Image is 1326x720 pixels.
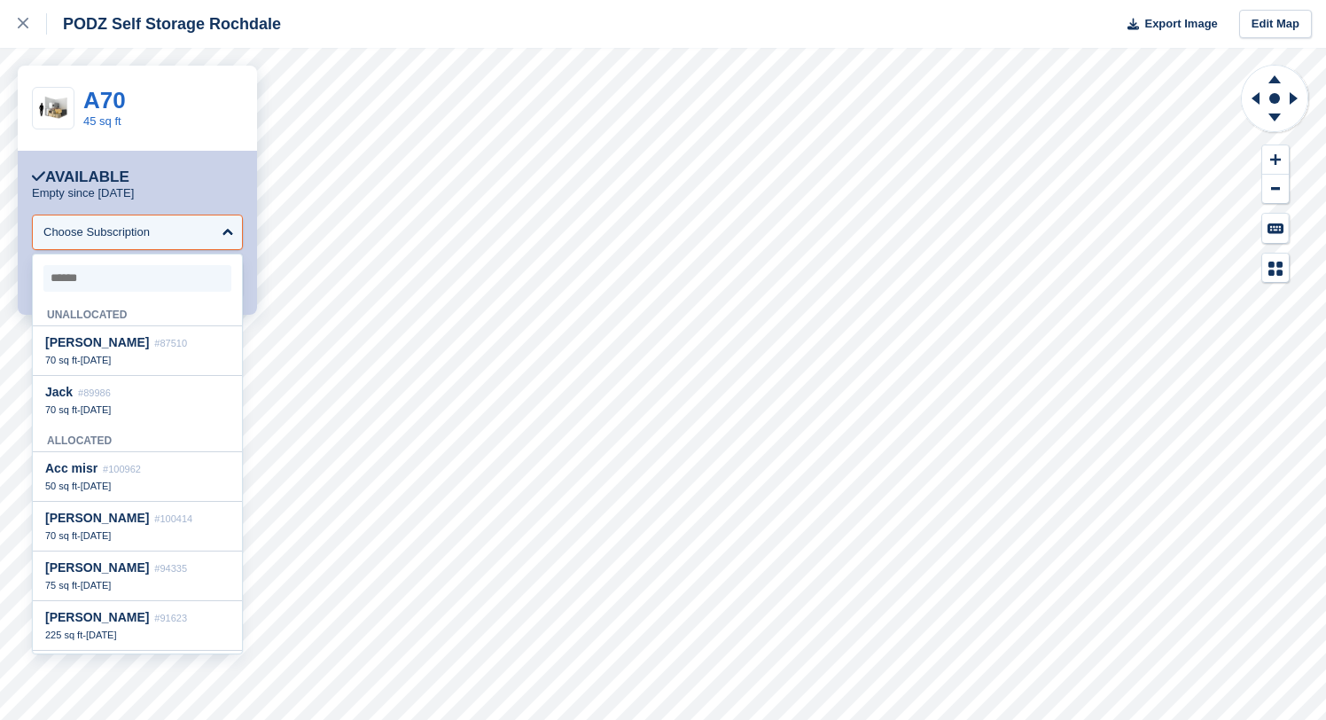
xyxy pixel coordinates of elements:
span: 70 sq ft [45,404,77,415]
span: 70 sq ft [45,530,77,541]
span: #100962 [103,464,141,474]
span: #89986 [78,387,111,398]
img: 45-sqft-unit.jpg [33,93,74,124]
span: Acc misr [45,461,97,475]
span: 70 sq ft [45,355,77,365]
div: - [45,629,230,641]
span: #100414 [154,513,192,524]
span: #91623 [154,613,187,623]
div: - [45,480,230,492]
a: 45 sq ft [83,114,121,128]
p: Empty since [DATE] [32,186,134,200]
div: Unallocated [33,299,242,326]
div: Choose Subscription [43,223,150,241]
span: 75 sq ft [45,580,77,591]
button: Keyboard Shortcuts [1262,214,1289,243]
span: [PERSON_NAME] [45,610,149,624]
span: #94335 [154,563,187,574]
div: - [45,403,230,416]
span: 50 sq ft [45,481,77,491]
span: [PERSON_NAME] [45,560,149,575]
button: Zoom Out [1262,175,1289,204]
span: [DATE] [81,530,112,541]
div: PODZ Self Storage Rochdale [47,13,281,35]
span: [DATE] [81,355,112,365]
span: [PERSON_NAME] [45,335,149,349]
span: [DATE] [86,630,117,640]
span: [DATE] [81,481,112,491]
button: Zoom In [1262,145,1289,175]
div: Allocated [33,425,242,452]
button: Export Image [1117,10,1218,39]
span: [PERSON_NAME] [45,511,149,525]
div: - [45,579,230,591]
a: Edit Map [1239,10,1312,39]
a: A70 [83,87,126,113]
button: Map Legend [1262,254,1289,283]
span: [DATE] [81,580,112,591]
span: Jack [45,385,73,399]
span: #87510 [154,338,187,348]
span: [DATE] [81,404,112,415]
div: - [45,529,230,542]
span: Export Image [1144,15,1217,33]
div: - [45,354,230,366]
div: Available [32,168,129,186]
span: 225 sq ft [45,630,82,640]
